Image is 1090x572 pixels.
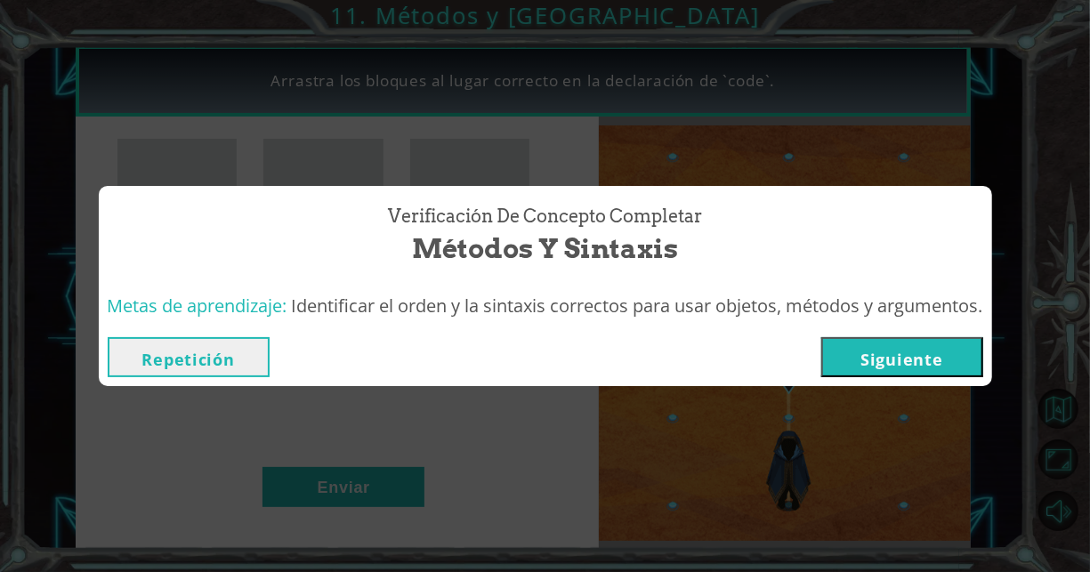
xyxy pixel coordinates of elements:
[108,337,270,377] button: Repetición
[108,294,287,318] span: Metas de aprendizaje:
[412,230,678,268] span: Métodos y Sintaxis
[292,294,983,318] span: Identificar el orden y la sintaxis correctos para usar objetos, métodos y argumentos.
[821,337,983,377] button: Siguiente
[388,204,702,230] span: Verificación de Concepto Completar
